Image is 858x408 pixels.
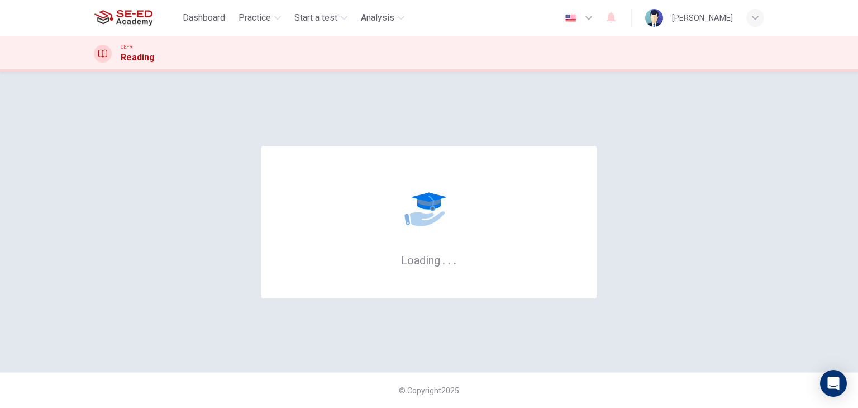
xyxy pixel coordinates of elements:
[234,8,285,28] button: Practice
[94,7,152,29] img: SE-ED Academy logo
[290,8,352,28] button: Start a test
[183,11,225,25] span: Dashboard
[356,8,409,28] button: Analysis
[453,250,457,268] h6: .
[672,11,733,25] div: [PERSON_NAME]
[294,11,337,25] span: Start a test
[121,51,155,64] h1: Reading
[442,250,446,268] h6: .
[94,7,178,29] a: SE-ED Academy logo
[645,9,663,27] img: Profile picture
[447,250,451,268] h6: .
[361,11,394,25] span: Analysis
[399,386,459,395] span: © Copyright 2025
[820,370,847,397] div: Open Intercom Messenger
[564,14,578,22] img: en
[401,253,457,267] h6: Loading
[178,8,230,28] button: Dashboard
[121,43,132,51] span: CEFR
[239,11,271,25] span: Practice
